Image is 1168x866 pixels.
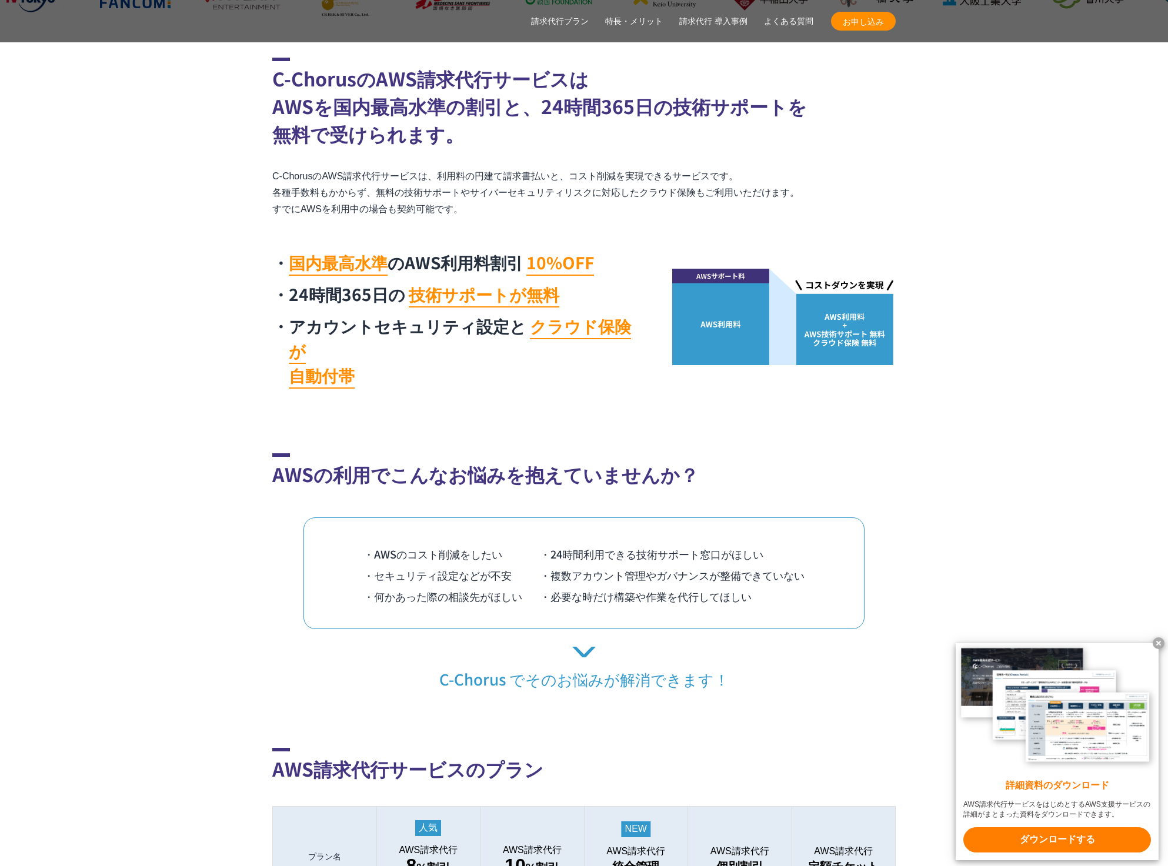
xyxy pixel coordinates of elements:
[672,269,896,366] img: AWS請求代行で大幅な割引が実現できる仕組み
[540,543,805,564] li: ・24時間利用できる技術サポート窓口がほしい
[272,748,896,783] h2: AWS請求代行サービスのプラン
[272,58,896,148] h2: C-ChorusのAWS請求代行サービスは AWSを国内最高水準の割引と、24時間365日の技術サポートを 無料で受けられます。
[272,313,643,387] li: アカウントセキュリティ設定と
[503,845,562,855] span: AWS請求代行
[963,800,1151,820] x-t: AWS請求代行サービスをはじめとするAWS支援サービスの詳細がまとまった資料をダウンロードできます。
[540,586,805,607] li: ・必要な時だけ構築や作業を代行してほしい
[606,846,665,857] span: AWS請求代行
[272,168,896,218] p: C-ChorusのAWS請求代行サービスは、利用料の円建て請求書払いと、コスト削減を実現できるサービスです。 各種手数料もかからず、無料の技術サポートやサイバーセキュリティリスクに対応したクラウ...
[399,845,458,855] span: AWS請求代行
[272,282,643,306] li: 24時間365日の
[363,586,540,607] li: ・何かあった際の相談先がほしい
[956,643,1159,860] a: 詳細資料のダウンロード AWS請求代行サービスをはじめとするAWS支援サービスの詳細がまとまった資料をダウンロードできます。 ダウンロードする
[605,15,663,28] a: 特長・メリット
[831,15,896,28] span: お申し込み
[272,250,643,275] li: のAWS利用料割引
[831,12,896,31] a: お申し込み
[963,779,1151,793] x-t: 詳細資料のダウンロード
[272,453,896,488] h2: AWSの利用でこんなお悩みを抱えていませんか？
[540,564,805,586] li: ・複数アカウント管理やガバナンスが整備できていない
[526,250,594,276] mark: 10%OFF
[289,250,388,276] mark: 国内最高水準
[963,827,1151,852] x-t: ダウンロードする
[764,15,813,28] a: よくある質問
[272,647,896,689] p: C-Chorus でそのお悩みが解消できます！
[363,543,540,564] li: ・AWSのコスト削減をしたい
[710,846,769,857] span: AWS請求代行
[679,15,747,28] a: 請求代行 導入事例
[363,564,540,586] li: ・セキュリティ設定などが不安
[531,15,589,28] a: 請求代行プラン
[409,282,559,307] mark: 技術サポートが無料
[814,846,873,857] span: AWS請求代行
[289,314,631,389] mark: クラウド保険が 自動付帯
